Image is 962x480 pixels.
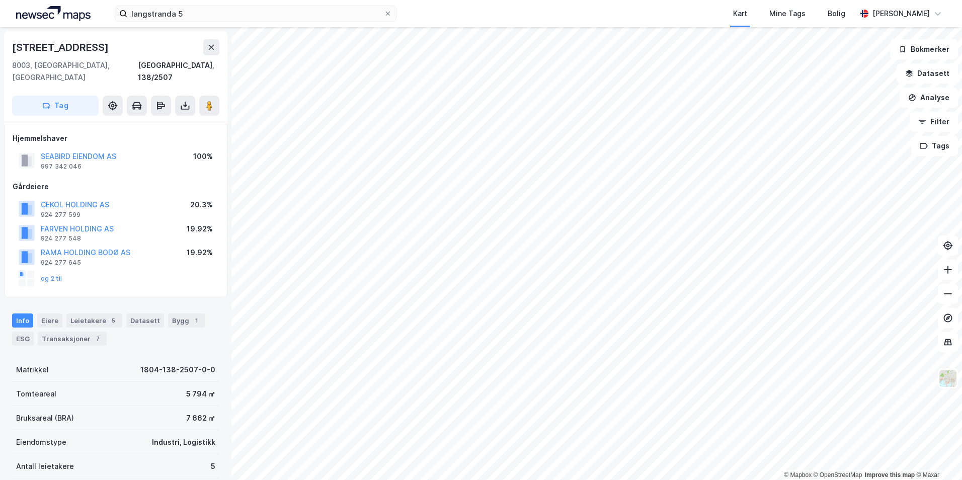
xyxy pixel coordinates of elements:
[140,364,215,376] div: 1804-138-2507-0-0
[41,163,82,171] div: 997 342 046
[186,412,215,424] div: 7 662 ㎡
[66,313,122,328] div: Leietakere
[108,315,118,326] div: 5
[38,332,107,346] div: Transaksjoner
[13,181,219,193] div: Gårdeiere
[911,136,958,156] button: Tags
[16,388,56,400] div: Tomteareal
[13,132,219,144] div: Hjemmelshaver
[138,59,219,84] div: [GEOGRAPHIC_DATA], 138/2507
[186,388,215,400] div: 5 794 ㎡
[16,460,74,472] div: Antall leietakere
[733,8,747,20] div: Kart
[41,259,81,267] div: 924 277 645
[187,223,213,235] div: 19.92%
[126,313,164,328] div: Datasett
[16,6,91,21] img: logo.a4113a55bc3d86da70a041830d287a7e.svg
[16,412,74,424] div: Bruksareal (BRA)
[828,8,845,20] div: Bolig
[127,6,384,21] input: Søk på adresse, matrikkel, gårdeiere, leietakere eller personer
[168,313,205,328] div: Bygg
[191,315,201,326] div: 1
[152,436,215,448] div: Industri, Logistikk
[938,369,957,388] img: Z
[16,436,66,448] div: Eiendomstype
[872,8,930,20] div: [PERSON_NAME]
[12,96,99,116] button: Tag
[814,471,862,478] a: OpenStreetMap
[784,471,812,478] a: Mapbox
[912,432,962,480] iframe: Chat Widget
[912,432,962,480] div: Kontrollprogram for chat
[211,460,215,472] div: 5
[890,39,958,59] button: Bokmerker
[769,8,806,20] div: Mine Tags
[93,334,103,344] div: 7
[41,234,81,243] div: 924 277 548
[16,364,49,376] div: Matrikkel
[193,150,213,163] div: 100%
[190,199,213,211] div: 20.3%
[41,211,81,219] div: 924 277 599
[865,471,915,478] a: Improve this map
[187,247,213,259] div: 19.92%
[12,39,111,55] div: [STREET_ADDRESS]
[910,112,958,132] button: Filter
[37,313,62,328] div: Eiere
[12,59,138,84] div: 8003, [GEOGRAPHIC_DATA], [GEOGRAPHIC_DATA]
[12,332,34,346] div: ESG
[897,63,958,84] button: Datasett
[900,88,958,108] button: Analyse
[12,313,33,328] div: Info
